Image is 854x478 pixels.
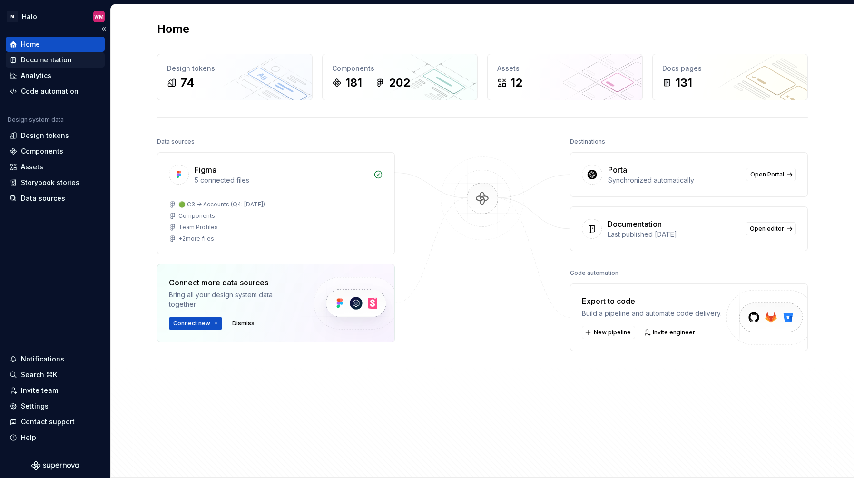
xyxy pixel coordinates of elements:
[180,75,195,90] div: 74
[21,55,72,65] div: Documentation
[21,433,36,442] div: Help
[157,135,195,148] div: Data sources
[6,68,105,83] a: Analytics
[169,317,222,330] button: Connect new
[22,12,37,21] div: Halo
[157,21,189,37] h2: Home
[173,320,210,327] span: Connect new
[21,417,75,427] div: Contact support
[6,383,105,398] a: Invite team
[232,320,255,327] span: Dismiss
[746,222,796,235] a: Open editor
[21,194,65,203] div: Data sources
[228,317,259,330] button: Dismiss
[21,401,49,411] div: Settings
[2,6,108,27] button: MHaloWM
[570,266,618,280] div: Code automation
[6,399,105,414] a: Settings
[332,64,468,73] div: Components
[178,201,265,208] div: 🟢 C3 -> Accounts (Q4: [DATE])
[167,64,303,73] div: Design tokens
[195,164,216,176] div: Figma
[653,329,695,336] span: Invite engineer
[6,430,105,445] button: Help
[652,54,808,100] a: Docs pages131
[345,75,362,90] div: 181
[582,295,722,307] div: Export to code
[608,218,662,230] div: Documentation
[178,212,215,220] div: Components
[21,146,63,156] div: Components
[21,178,79,187] div: Storybook stories
[750,171,784,178] span: Open Portal
[6,37,105,52] a: Home
[746,168,796,181] a: Open Portal
[570,135,605,148] div: Destinations
[608,230,740,239] div: Last published [DATE]
[6,175,105,190] a: Storybook stories
[6,191,105,206] a: Data sources
[157,152,395,254] a: Figma5 connected files🟢 C3 -> Accounts (Q4: [DATE])ComponentsTeam Profiles+2more files
[322,54,478,100] a: Components181202
[750,225,784,233] span: Open editor
[21,39,40,49] div: Home
[21,354,64,364] div: Notifications
[6,128,105,143] a: Design tokens
[31,461,79,470] svg: Supernova Logo
[662,64,798,73] div: Docs pages
[21,71,51,80] div: Analytics
[608,164,629,176] div: Portal
[6,159,105,175] a: Assets
[21,87,79,96] div: Code automation
[608,176,740,185] div: Synchronized automatically
[389,75,410,90] div: 202
[21,131,69,140] div: Design tokens
[510,75,522,90] div: 12
[8,116,64,124] div: Design system data
[178,235,214,243] div: + 2 more files
[6,84,105,99] a: Code automation
[6,351,105,367] button: Notifications
[21,370,57,380] div: Search ⌘K
[594,329,631,336] span: New pipeline
[195,176,368,185] div: 5 connected files
[641,326,699,339] a: Invite engineer
[6,144,105,159] a: Components
[97,22,110,36] button: Collapse sidebar
[21,386,58,395] div: Invite team
[6,52,105,68] a: Documentation
[7,11,18,22] div: M
[169,277,297,288] div: Connect more data sources
[497,64,633,73] div: Assets
[21,162,43,172] div: Assets
[178,224,218,231] div: Team Profiles
[169,290,297,309] div: Bring all your design system data together.
[582,326,635,339] button: New pipeline
[157,54,313,100] a: Design tokens74
[6,414,105,429] button: Contact support
[487,54,643,100] a: Assets12
[94,13,104,20] div: WM
[582,309,722,318] div: Build a pipeline and automate code delivery.
[676,75,692,90] div: 131
[6,367,105,382] button: Search ⌘K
